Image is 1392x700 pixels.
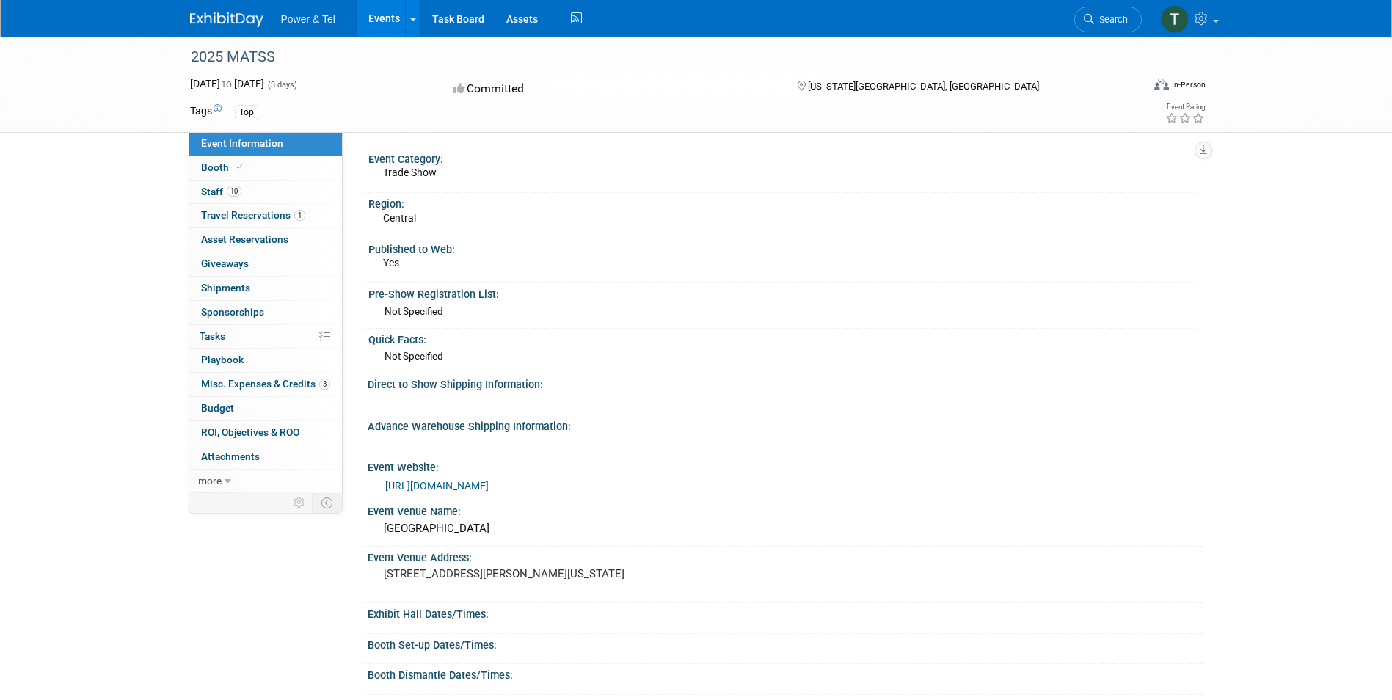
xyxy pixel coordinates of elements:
div: [GEOGRAPHIC_DATA] [379,517,1192,540]
td: Personalize Event Tab Strip [287,493,313,512]
div: Exhibit Hall Dates/Times: [368,603,1203,621]
span: more [198,475,222,486]
div: Event Rating [1165,103,1205,111]
span: Booth [201,161,246,173]
a: Staff10 [189,181,342,204]
div: Booth Dismantle Dates/Times: [368,664,1203,682]
div: Published to Web: [368,238,1196,257]
div: Direct to Show Shipping Information: [368,373,1203,392]
a: Tasks [189,325,342,349]
div: 2025 MATSS [186,44,1120,70]
span: Central [383,212,416,224]
a: [URL][DOMAIN_NAME] [385,480,489,492]
div: Event Venue Name: [368,500,1203,519]
div: Event Website: [368,456,1203,475]
div: Advance Warehouse Shipping Information: [368,415,1203,434]
div: Not Specified [385,305,1191,318]
a: Asset Reservations [189,228,342,252]
a: more [189,470,342,493]
span: Sponsorships [201,306,264,318]
a: Sponsorships [189,301,342,324]
div: Region: [368,193,1196,211]
td: Toggle Event Tabs [312,493,342,512]
div: Event Venue Address: [368,547,1203,565]
span: Event Information [201,137,283,149]
div: Top [235,105,258,120]
img: ExhibitDay [190,12,263,27]
div: Committed [449,76,773,102]
a: Shipments [189,277,342,300]
td: Tags [190,103,222,120]
span: Giveaways [201,258,249,269]
a: Search [1074,7,1142,32]
div: Event Category: [368,148,1196,167]
span: [US_STATE][GEOGRAPHIC_DATA], [GEOGRAPHIC_DATA] [808,81,1039,92]
div: Pre-Show Registration List: [368,283,1196,302]
span: Budget [201,402,234,414]
img: Tiffany Tilghman [1161,5,1189,33]
span: Misc. Expenses & Credits [201,378,330,390]
span: Shipments [201,282,250,294]
span: to [220,78,234,90]
pre: [STREET_ADDRESS][PERSON_NAME][US_STATE] [384,567,699,580]
a: Budget [189,397,342,420]
div: Quick Facts: [368,329,1196,347]
span: Playbook [201,354,244,365]
span: Travel Reservations [201,209,305,221]
span: Yes [383,257,399,269]
span: (3 days) [266,80,297,90]
a: Travel Reservations1 [189,204,342,227]
div: Not Specified [385,349,1191,363]
div: Booth Set-up Dates/Times: [368,634,1203,652]
span: 1 [294,210,305,221]
a: Playbook [189,349,342,372]
a: Attachments [189,445,342,469]
span: Staff [201,186,241,197]
span: 10 [227,186,241,197]
div: In-Person [1171,79,1206,90]
span: Search [1094,14,1128,25]
span: Power & Tel [281,13,335,25]
span: ROI, Objectives & ROO [201,426,299,438]
i: Booth reservation complete [236,163,243,171]
span: Attachments [201,451,260,462]
img: Format-Inperson.png [1154,79,1169,90]
a: ROI, Objectives & ROO [189,421,342,445]
a: Event Information [189,132,342,156]
span: 3 [319,379,330,390]
a: Misc. Expenses & Credits3 [189,373,342,396]
span: Tasks [200,330,225,342]
span: [DATE] [DATE] [190,78,264,90]
span: Trade Show [383,167,437,178]
div: Event Format [1055,76,1206,98]
span: Asset Reservations [201,233,288,245]
a: Giveaways [189,252,342,276]
a: Booth [189,156,342,180]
